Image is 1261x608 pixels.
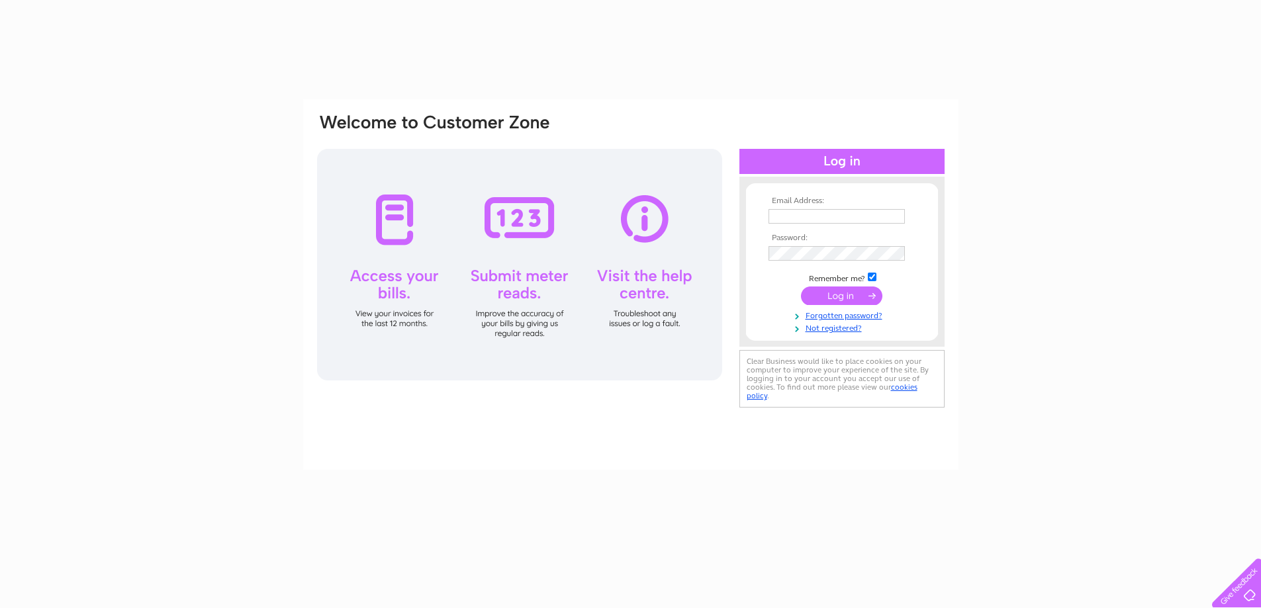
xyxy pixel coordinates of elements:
[769,308,919,321] a: Forgotten password?
[765,271,919,284] td: Remember me?
[765,196,919,206] th: Email Address:
[739,350,945,408] div: Clear Business would like to place cookies on your computer to improve your experience of the sit...
[765,234,919,243] th: Password:
[747,382,917,400] a: cookies policy
[801,286,882,305] input: Submit
[769,321,919,333] a: Not registered?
